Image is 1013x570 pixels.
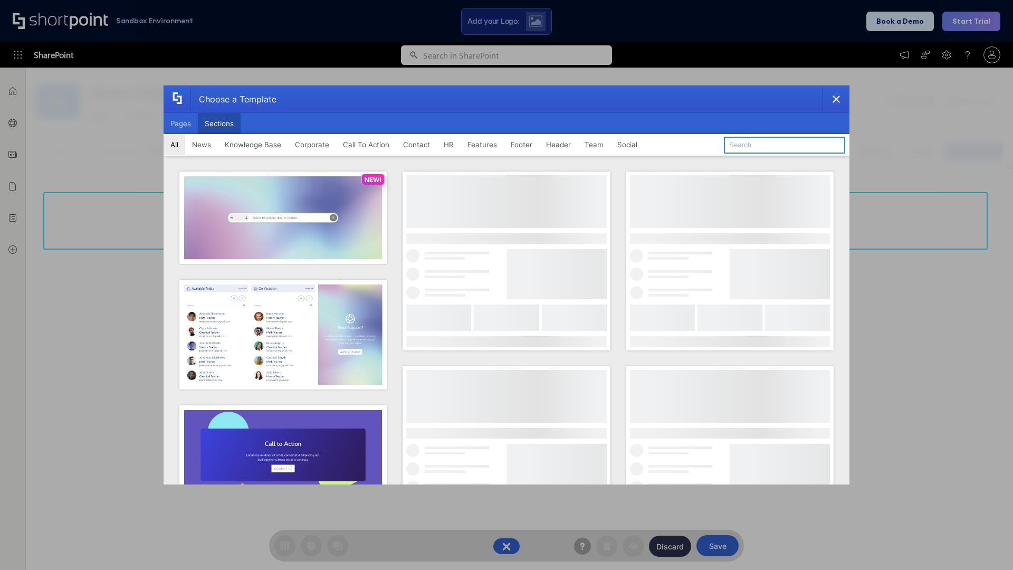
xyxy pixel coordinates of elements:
button: Social [610,134,644,155]
button: News [185,134,218,155]
button: Call To Action [336,134,396,155]
button: Corporate [288,134,336,155]
div: template selector [164,85,849,484]
input: Search [724,137,845,154]
button: Header [539,134,578,155]
p: NEW! [365,176,381,184]
button: Sections [198,113,241,134]
div: Choose a Template [190,86,276,112]
button: Team [578,134,610,155]
button: Pages [164,113,198,134]
button: Features [461,134,504,155]
button: All [164,134,185,155]
button: Knowledge Base [218,134,288,155]
button: Contact [396,134,437,155]
iframe: Chat Widget [960,519,1013,570]
button: Footer [504,134,539,155]
button: HR [437,134,461,155]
